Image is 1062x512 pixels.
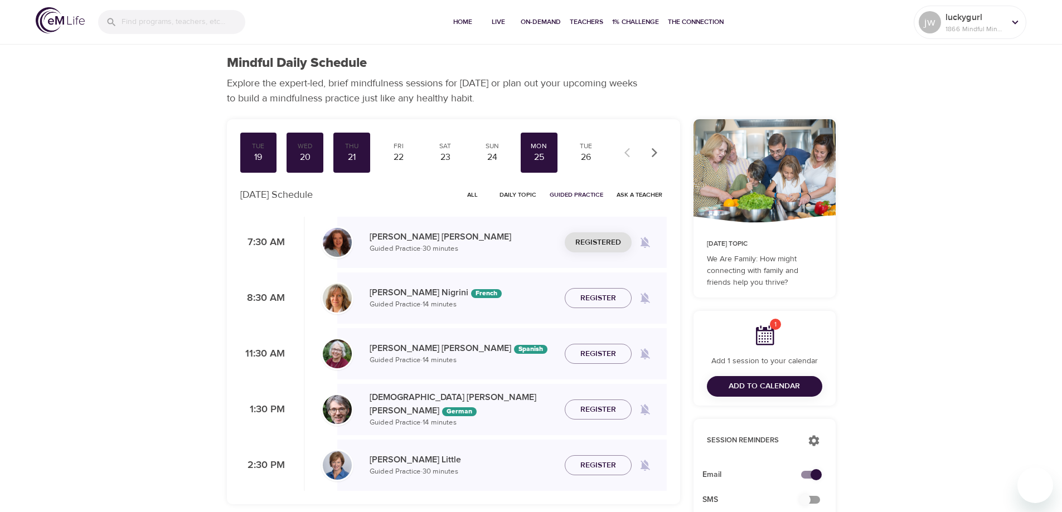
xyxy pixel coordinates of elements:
[945,11,1005,24] p: luckygurl
[478,142,506,151] div: Sun
[545,186,608,203] button: Guided Practice
[632,229,658,256] span: Remind me when a class goes live every Monday at 7:30 AM
[580,347,616,361] span: Register
[945,24,1005,34] p: 1866 Mindful Minutes
[370,286,556,299] p: [PERSON_NAME] Nigrini
[565,232,632,253] button: Registered
[323,228,352,257] img: Cindy2%20031422%20blue%20filter%20hi-res.jpg
[370,230,556,243] p: [PERSON_NAME] [PERSON_NAME]
[449,16,476,28] span: Home
[370,299,556,310] p: Guided Practice · 14 minutes
[240,187,313,202] p: [DATE] Schedule
[338,151,366,164] div: 21
[632,340,658,367] span: Remind me when a class goes live every Monday at 11:30 AM
[385,151,413,164] div: 22
[770,319,781,330] span: 1
[370,466,556,477] p: Guided Practice · 30 minutes
[580,459,616,472] span: Register
[338,142,366,151] div: Thu
[455,186,491,203] button: All
[632,396,658,423] span: Remind me when a class goes live every Monday at 1:30 PM
[919,11,941,33] div: jw
[612,16,659,28] span: 1% Challenge
[632,285,658,311] span: Remind me when a class goes live every Monday at 8:30 AM
[459,189,486,200] span: All
[442,407,477,416] div: The episodes in this programs will be in German
[565,399,632,420] button: Register
[370,342,556,355] p: [PERSON_NAME] [PERSON_NAME]
[478,151,506,164] div: 24
[471,289,502,298] div: The episodes in this programs will be in French
[707,435,797,446] p: Session Reminders
[702,469,809,481] span: Email
[240,402,285,417] p: 1:30 PM
[240,458,285,473] p: 2:30 PM
[1017,467,1053,503] iframe: Button to launch messaging window
[245,142,273,151] div: Tue
[370,243,556,255] p: Guided Practice · 30 minutes
[707,376,822,397] button: Add to Calendar
[572,142,600,151] div: Tue
[431,142,459,151] div: Sat
[565,288,632,309] button: Register
[580,403,616,417] span: Register
[240,291,285,306] p: 8:30 AM
[370,355,556,366] p: Guided Practice · 14 minutes
[575,236,621,250] span: Registered
[580,291,616,305] span: Register
[122,10,245,34] input: Find programs, teachers, etc...
[514,345,547,354] div: The episodes in this programs will be in Spanish
[525,151,553,164] div: 25
[668,16,724,28] span: The Connection
[240,347,285,362] p: 11:30 AM
[370,453,556,466] p: [PERSON_NAME] Little
[323,284,352,313] img: MelissaNigiri.jpg
[495,186,541,203] button: Daily Topic
[521,16,561,28] span: On-Demand
[565,455,632,476] button: Register
[485,16,512,28] span: Live
[570,16,603,28] span: Teachers
[291,151,319,164] div: 20
[500,189,536,200] span: Daily Topic
[323,395,352,424] img: Christian%20L%C3%BCtke%20W%C3%B6stmann.png
[227,55,367,71] h1: Mindful Daily Schedule
[227,76,645,106] p: Explore the expert-led, brief mindfulness sessions for [DATE] or plan out your upcoming weeks to ...
[729,379,800,393] span: Add to Calendar
[370,417,556,428] p: Guided Practice · 14 minutes
[525,142,553,151] div: Mon
[385,142,413,151] div: Fri
[612,186,667,203] button: Ask a Teacher
[245,151,273,164] div: 19
[431,151,459,164] div: 23
[240,235,285,250] p: 7:30 AM
[550,189,603,200] span: Guided Practice
[291,142,319,151] div: Wed
[565,344,632,364] button: Register
[707,355,822,367] p: Add 1 session to your calendar
[572,151,600,164] div: 26
[632,452,658,479] span: Remind me when a class goes live every Monday at 2:30 PM
[617,189,662,200] span: Ask a Teacher
[702,494,809,506] span: SMS
[36,7,85,33] img: logo
[323,451,352,480] img: Kerry_Little_Headshot_min.jpg
[323,339,352,368] img: Bernice_Moore_min.jpg
[707,239,822,249] p: [DATE] Topic
[370,391,556,417] p: [DEMOGRAPHIC_DATA] [PERSON_NAME] [PERSON_NAME]
[707,253,822,289] p: We Are Family: How might connecting with family and friends help you thrive?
